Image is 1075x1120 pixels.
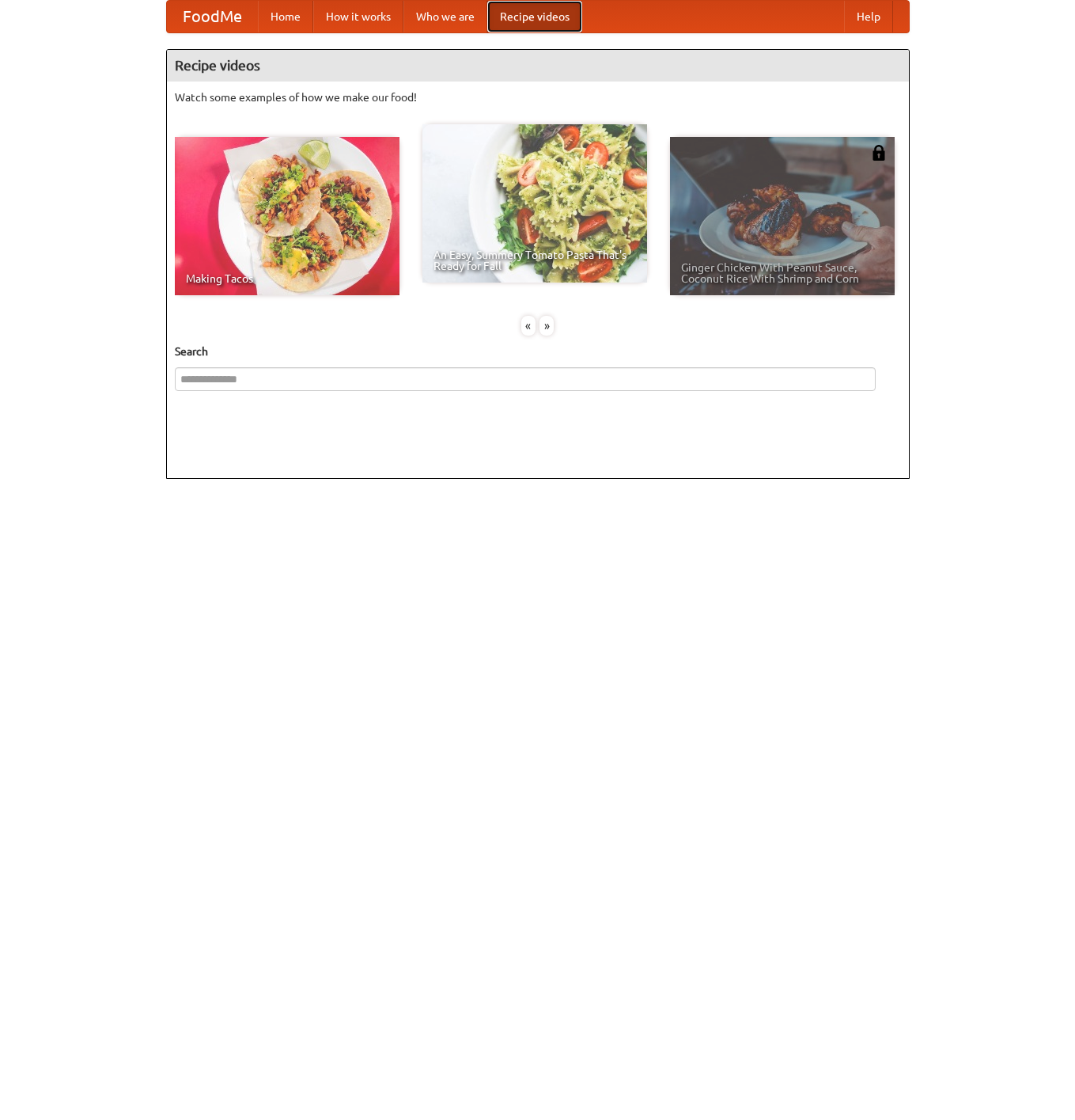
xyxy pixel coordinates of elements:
div: « [521,316,536,336]
a: An Easy, Summery Tomato Pasta That's Ready for Fall [422,124,647,283]
img: 483408.png [871,145,887,161]
a: Making Tacos [175,137,399,295]
a: Recipe videos [487,1,582,32]
h5: Search [175,344,901,359]
a: Help [844,1,893,32]
a: Who we are [403,1,487,32]
a: FoodMe [167,1,258,32]
h4: Recipe videos [167,50,909,82]
div: » [539,316,554,336]
span: An Easy, Summery Tomato Pasta That's Ready for Fall [433,249,636,271]
p: Watch some examples of how we make our food! [175,89,901,105]
a: Home [258,1,313,32]
a: How it works [313,1,403,32]
span: Making Tacos [186,273,388,284]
